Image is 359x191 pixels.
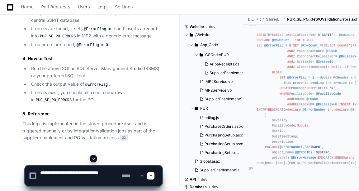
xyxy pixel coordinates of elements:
[306,97,318,101] span: @PONum
[287,65,293,69] span: and
[335,55,337,58] span: =
[280,76,285,79] span: SET
[190,24,204,29] span: Website
[115,5,133,9] span: Settings
[190,40,243,50] button: App_Code
[331,65,339,69] span: null
[335,108,349,112] span: declare
[205,115,219,120] span: edilog.js
[29,41,162,49] li: If no errors are found, .
[272,33,280,37] span: EXEC
[257,38,270,42] span: DECLARE
[209,24,215,29] span: dev
[29,65,162,79] li: Run the above SQL in SQL Server Management Studio (SSMS) or your preferred SQL tool.
[78,5,90,9] span: Users
[197,140,244,148] button: PurchasingSetup.aspx.vb
[84,82,109,88] code: @ErrorFlag
[312,103,314,106] span: =
[260,17,261,22] span: dbo
[314,150,329,154] span: 'System'
[210,62,239,67] span: AribaReceipts.cs
[22,111,162,117] h2: 5. Reference
[197,148,244,157] button: PurchasingSetup.js
[297,124,308,127] span: Module
[305,145,322,149] span: 'AribaPO'
[306,38,314,42] span: NULL
[195,32,210,37] span: /Website
[205,133,244,138] span: PurchasingSetup.aspx
[303,108,326,112] span: @ErrorNumber
[185,30,238,40] button: /Website
[306,86,312,90] span: SET
[326,65,329,69] span: is
[287,97,293,101] span: and
[257,33,266,37] span: BEGIN
[280,92,289,96] span: WHERE
[326,86,328,90] span: =
[287,55,293,58] span: AND
[257,108,262,112] span: END
[287,76,307,79] span: @ErrorFlag
[35,98,73,103] code: PUR_SE_PO_ERRORS
[197,122,244,131] button: PurchaseOrders.aspx
[197,86,244,95] button: MP2Service.vb
[202,69,249,77] button: SupplierEnablement.cs
[328,108,333,112] span: int
[205,150,239,155] span: PurchasingSetup.js
[205,124,243,129] span: PurchaseOrders.aspx
[200,42,218,47] span: App_Code
[195,41,198,49] svg: Directory
[205,52,229,57] span: CSCode/PUR
[97,5,107,9] span: Logs
[293,44,299,47] span: SET
[312,92,314,96] span: =
[205,88,232,93] span: MP2Service.vb
[316,60,333,64] span: @SystemId
[210,70,250,75] span: SupplierEnablement.cs
[312,76,314,79] span: 1
[287,103,293,106] span: and
[22,55,162,62] h2: 4. How to Test
[190,31,193,39] svg: Directory
[120,135,128,141] span: 22
[312,60,314,64] span: =
[205,141,249,146] span: PurchasingSetup.aspx.vb
[195,50,248,60] button: CSCode/PUR
[280,86,291,90] span: UPDATE
[287,108,301,112] span: declare
[316,103,337,106] span: @ReleaseNum
[285,44,287,47] span: =
[329,86,335,90] span: 'N'
[205,79,233,84] span: IMP2Service.vb
[197,77,244,86] button: IMP2Service.vb
[303,97,305,101] span: =
[200,106,208,111] span: PUR
[337,44,347,47] span: count
[200,51,203,59] svg: Directory
[39,34,77,39] code: PUR_SE_PO_ERRORS
[326,49,337,53] span: @PONum
[197,113,244,122] button: edilog.js
[29,25,162,40] li: If errors are found, it sets and inserts a record into in MP2 with a generic error message.
[29,10,162,24] li: The procedure checks for errors for the specified PO in the central SSPIT database.
[322,49,324,53] span: =
[303,38,305,42] span: =
[320,33,333,37] span: 'SSPIT'
[248,17,255,22] span: Database
[280,145,303,149] span: @ErrorNumber
[257,44,262,47] span: set
[266,17,282,22] span: Stored Procedures
[320,44,322,47] span: =
[287,49,293,53] span: AND
[272,38,289,42] span: @RowCount
[41,5,70,9] span: Pull Requests
[83,26,116,32] code: @ErrorFlag = 1
[295,38,300,42] span: int
[289,44,291,47] span: 0
[297,150,310,154] span: @PROCID
[264,44,284,47] span: @ErrorFlag
[190,103,243,113] button: PUR
[324,44,335,47] span: SELECT
[197,131,244,140] button: PurchasingSetup.aspx
[287,60,293,64] span: and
